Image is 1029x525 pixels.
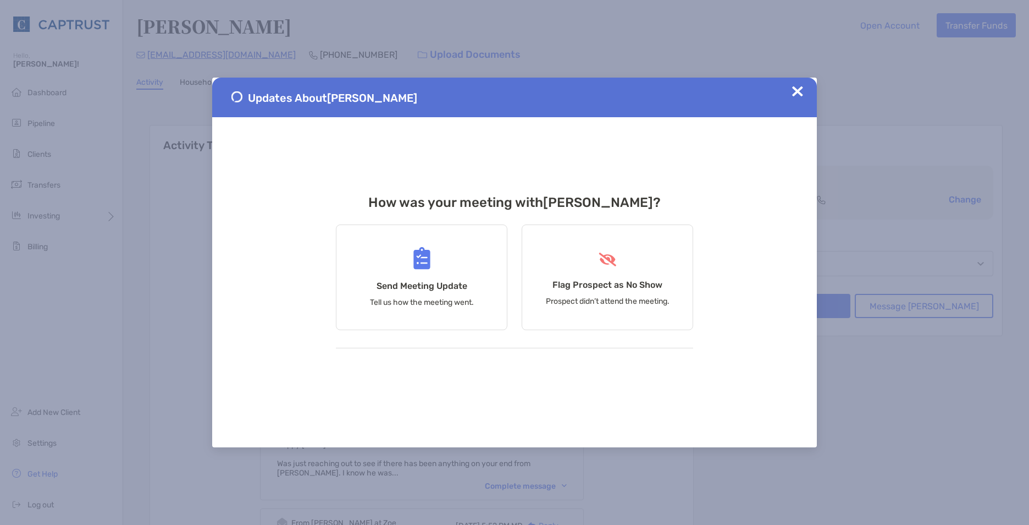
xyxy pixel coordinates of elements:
[552,280,662,290] h4: Flag Prospect as No Show
[546,297,670,306] p: Prospect didn’t attend the meeting.
[598,253,618,266] img: Flag Prospect as No Show
[231,91,242,102] img: Send Meeting Update 1
[792,86,803,97] img: Close Updates Zoe
[370,298,474,307] p: Tell us how the meeting went.
[248,91,417,105] span: Updates About [PERSON_NAME]
[413,247,430,270] img: Send Meeting Update
[336,195,693,210] h3: How was your meeting with [PERSON_NAME] ?
[377,281,467,291] h4: Send Meeting Update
